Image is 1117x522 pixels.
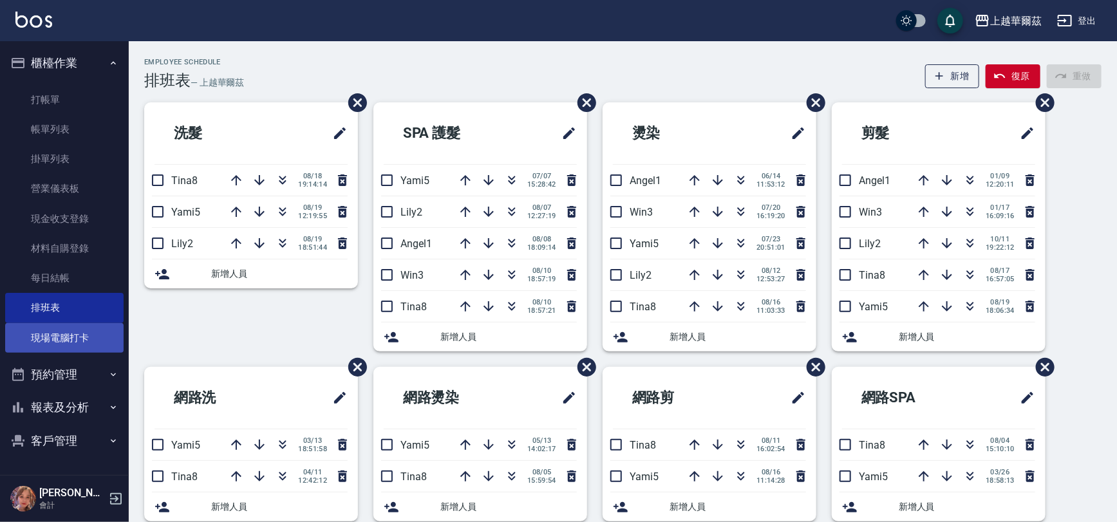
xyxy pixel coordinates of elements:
a: 營業儀表板 [5,174,124,203]
span: 修改班表的標題 [1012,382,1035,413]
h2: 燙染 [613,110,731,156]
div: 新增人員 [603,492,816,521]
span: 08/04 [986,436,1015,445]
span: 05/13 [527,436,556,445]
span: 刪除班表 [568,84,598,122]
span: 16:57:05 [986,275,1015,283]
div: 新增人員 [144,492,358,521]
span: 刪除班表 [797,84,827,122]
span: Yami5 [630,238,659,250]
span: Tina8 [859,439,885,451]
a: 打帳單 [5,85,124,115]
span: 07/07 [527,172,556,180]
span: Yami5 [630,471,659,483]
span: Lily2 [859,238,881,250]
span: 刪除班表 [568,348,598,386]
span: Win3 [859,206,882,218]
span: 08/16 [756,468,785,476]
span: Lily2 [171,238,193,250]
button: 登出 [1052,9,1102,33]
span: 18:51:58 [298,445,327,453]
span: Tina8 [400,471,427,483]
a: 帳單列表 [5,115,124,144]
span: 12:53:27 [756,275,785,283]
div: 新增人員 [832,492,1046,521]
span: 新增人員 [899,500,1035,514]
span: 01/17 [986,203,1015,212]
span: 11:14:28 [756,476,785,485]
span: Win3 [630,206,653,218]
span: 新增人員 [211,500,348,514]
h2: 剪髮 [842,110,961,156]
h2: SPA 護髮 [384,110,516,156]
span: 19:22:12 [986,243,1015,252]
span: 08/10 [527,266,556,275]
span: 08/18 [298,172,327,180]
img: Logo [15,12,52,28]
span: 08/16 [756,298,785,306]
h6: — 上越華爾茲 [191,76,245,89]
h5: [PERSON_NAME] [39,487,105,499]
span: 11:53:12 [756,180,785,189]
span: 新增人員 [899,330,1035,344]
div: 新增人員 [373,492,587,521]
span: Yami5 [171,439,200,451]
span: 刪除班表 [1026,348,1056,386]
span: Yami5 [400,439,429,451]
span: 01/09 [986,172,1015,180]
span: Yami5 [859,471,888,483]
span: 11:03:33 [756,306,785,315]
button: 上越華爾茲 [970,8,1047,34]
button: 客戶管理 [5,424,124,458]
span: 修改班表的標題 [554,382,577,413]
span: 新增人員 [440,330,577,344]
span: 修改班表的標題 [783,382,806,413]
button: 櫃檯作業 [5,46,124,80]
span: 18:51:44 [298,243,327,252]
span: Yami5 [171,206,200,218]
span: 16:19:20 [756,212,785,220]
span: 07/20 [756,203,785,212]
span: Lily2 [630,269,652,281]
span: 18:57:19 [527,275,556,283]
span: 16:02:54 [756,445,785,453]
span: 15:28:42 [527,180,556,189]
a: 掛單列表 [5,144,124,174]
span: Tina8 [400,301,427,313]
span: 12:19:55 [298,212,327,220]
button: 新增 [925,64,980,88]
span: 刪除班表 [339,84,369,122]
span: Tina8 [859,269,885,281]
span: Lily2 [400,206,422,218]
span: 12:27:19 [527,212,556,220]
span: Tina8 [630,301,656,313]
h2: 網路洗 [155,375,280,421]
span: 08/19 [986,298,1015,306]
span: 06/14 [756,172,785,180]
span: 新增人員 [670,500,806,514]
span: 16:09:16 [986,212,1015,220]
h2: 網路剪 [613,375,738,421]
span: 新增人員 [211,267,348,281]
span: Tina8 [630,439,656,451]
span: 14:02:17 [527,445,556,453]
span: 08/19 [298,203,327,212]
span: 12:20:11 [986,180,1015,189]
span: 修改班表的標題 [783,118,806,149]
span: 19:14:14 [298,180,327,189]
span: 03/13 [298,436,327,445]
span: Tina8 [171,471,198,483]
span: 修改班表的標題 [324,118,348,149]
a: 現金收支登錄 [5,204,124,234]
span: 18:06:34 [986,306,1015,315]
h3: 排班表 [144,71,191,89]
h2: 網路燙染 [384,375,516,421]
span: 08/19 [298,235,327,243]
span: 03/26 [986,468,1015,476]
span: 18:57:21 [527,306,556,315]
span: 新增人員 [440,500,577,514]
span: 刪除班表 [339,348,369,386]
span: 10/11 [986,235,1015,243]
span: Angel1 [400,238,432,250]
img: Person [10,486,36,512]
